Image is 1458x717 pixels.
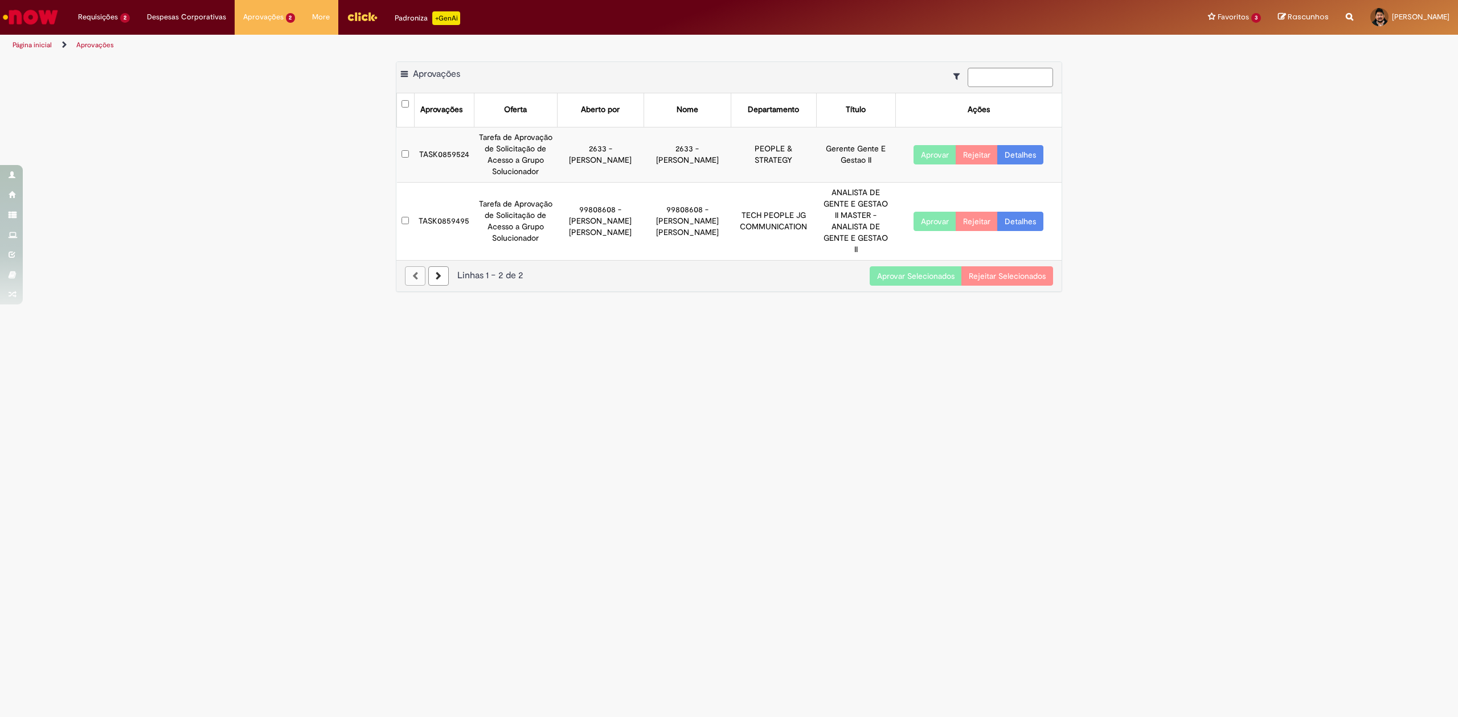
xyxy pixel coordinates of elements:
[1288,11,1329,22] span: Rascunhos
[78,11,118,23] span: Requisições
[414,127,474,182] td: TASK0859524
[147,11,226,23] span: Despesas Corporativas
[997,212,1043,231] a: Detalhes
[956,212,998,231] button: Rejeitar
[557,127,644,182] td: 2633 - [PERSON_NAME]
[504,104,527,116] div: Oferta
[9,35,964,56] ul: Trilhas de página
[846,104,866,116] div: Título
[748,104,799,116] div: Departamento
[956,145,998,164] button: Rejeitar
[414,93,474,127] th: Aprovações
[1392,12,1449,22] span: [PERSON_NAME]
[997,145,1043,164] a: Detalhes
[870,266,962,286] button: Aprovar Selecionados
[914,145,956,164] button: Aprovar
[474,182,557,259] td: Tarefa de Aprovação de Solicitação de Acesso a Grupo Solucionador
[76,40,114,50] a: Aprovações
[474,127,557,182] td: Tarefa de Aprovação de Solicitação de Acesso a Grupo Solucionador
[1,6,60,28] img: ServiceNow
[243,11,284,23] span: Aprovações
[816,182,895,259] td: ANALISTA DE GENTE E GESTAO II MASTER - ANALISTA DE GENTE E GESTAO II
[312,11,330,23] span: More
[914,212,956,231] button: Aprovar
[1278,12,1329,23] a: Rascunhos
[420,104,462,116] div: Aprovações
[961,266,1053,286] button: Rejeitar Selecionados
[414,182,474,259] td: TASK0859495
[405,269,1053,282] div: Linhas 1 − 2 de 2
[1218,11,1249,23] span: Favoritos
[13,40,52,50] a: Página inicial
[816,127,895,182] td: Gerente Gente E Gestao II
[644,127,731,182] td: 2633 - [PERSON_NAME]
[1251,13,1261,23] span: 3
[731,182,816,259] td: TECH PEOPLE JG COMMUNICATION
[677,104,698,116] div: Nome
[120,13,130,23] span: 2
[395,11,460,25] div: Padroniza
[286,13,296,23] span: 2
[347,8,378,25] img: click_logo_yellow_360x200.png
[557,182,644,259] td: 99808608 - [PERSON_NAME] [PERSON_NAME]
[581,104,620,116] div: Aberto por
[644,182,731,259] td: 99808608 - [PERSON_NAME] [PERSON_NAME]
[432,11,460,25] p: +GenAi
[953,72,965,80] i: Mostrar filtros para: Suas Solicitações
[968,104,990,116] div: Ações
[413,68,460,80] span: Aprovações
[731,127,816,182] td: PEOPLE & STRATEGY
